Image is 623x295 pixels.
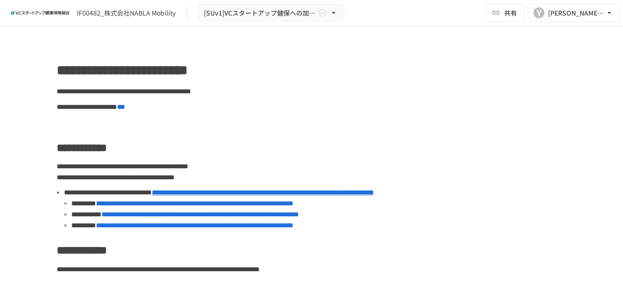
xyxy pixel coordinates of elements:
[77,8,176,18] div: IF00482_株式会社NABLA Mobility
[486,4,524,22] button: 共有
[11,5,69,20] img: ZDfHsVrhrXUoWEWGWYf8C4Fv4dEjYTEDCNvmL73B7ox
[204,7,316,19] span: [SUv1]VCスタートアップ健保への加入申請手続き
[548,7,605,19] div: [PERSON_NAME][EMAIL_ADDRESS][DOMAIN_NAME]
[504,8,517,18] span: 共有
[198,4,344,22] button: [SUv1]VCスタートアップ健保への加入申請手続き
[533,7,544,18] div: Y
[528,4,619,22] button: Y[PERSON_NAME][EMAIL_ADDRESS][DOMAIN_NAME]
